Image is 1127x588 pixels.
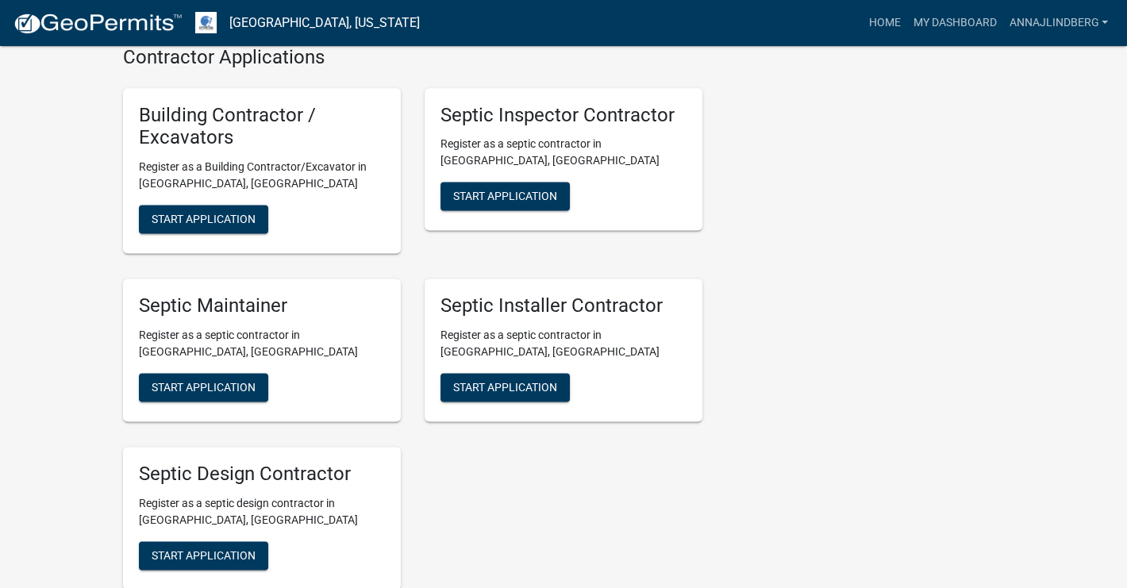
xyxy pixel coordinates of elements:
[139,541,268,570] button: Start Application
[453,190,557,202] span: Start Application
[906,8,1002,38] a: My Dashboard
[139,294,385,317] h5: Septic Maintainer
[152,381,256,394] span: Start Application
[139,159,385,192] p: Register as a Building Contractor/Excavator in [GEOGRAPHIC_DATA], [GEOGRAPHIC_DATA]
[139,373,268,402] button: Start Application
[139,205,268,233] button: Start Application
[139,104,385,150] h5: Building Contractor / Excavators
[440,104,687,127] h5: Septic Inspector Contractor
[440,373,570,402] button: Start Application
[139,463,385,486] h5: Septic Design Contractor
[862,8,906,38] a: Home
[139,327,385,360] p: Register as a septic contractor in [GEOGRAPHIC_DATA], [GEOGRAPHIC_DATA]
[440,182,570,210] button: Start Application
[123,46,702,69] h4: Contractor Applications
[229,10,420,37] a: [GEOGRAPHIC_DATA], [US_STATE]
[440,136,687,169] p: Register as a septic contractor in [GEOGRAPHIC_DATA], [GEOGRAPHIC_DATA]
[440,294,687,317] h5: Septic Installer Contractor
[440,327,687,360] p: Register as a septic contractor in [GEOGRAPHIC_DATA], [GEOGRAPHIC_DATA]
[195,12,217,33] img: Otter Tail County, Minnesota
[152,213,256,225] span: Start Application
[453,381,557,394] span: Start Application
[1002,8,1114,38] a: annajlindberg
[152,548,256,561] span: Start Application
[139,495,385,528] p: Register as a septic design contractor in [GEOGRAPHIC_DATA], [GEOGRAPHIC_DATA]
